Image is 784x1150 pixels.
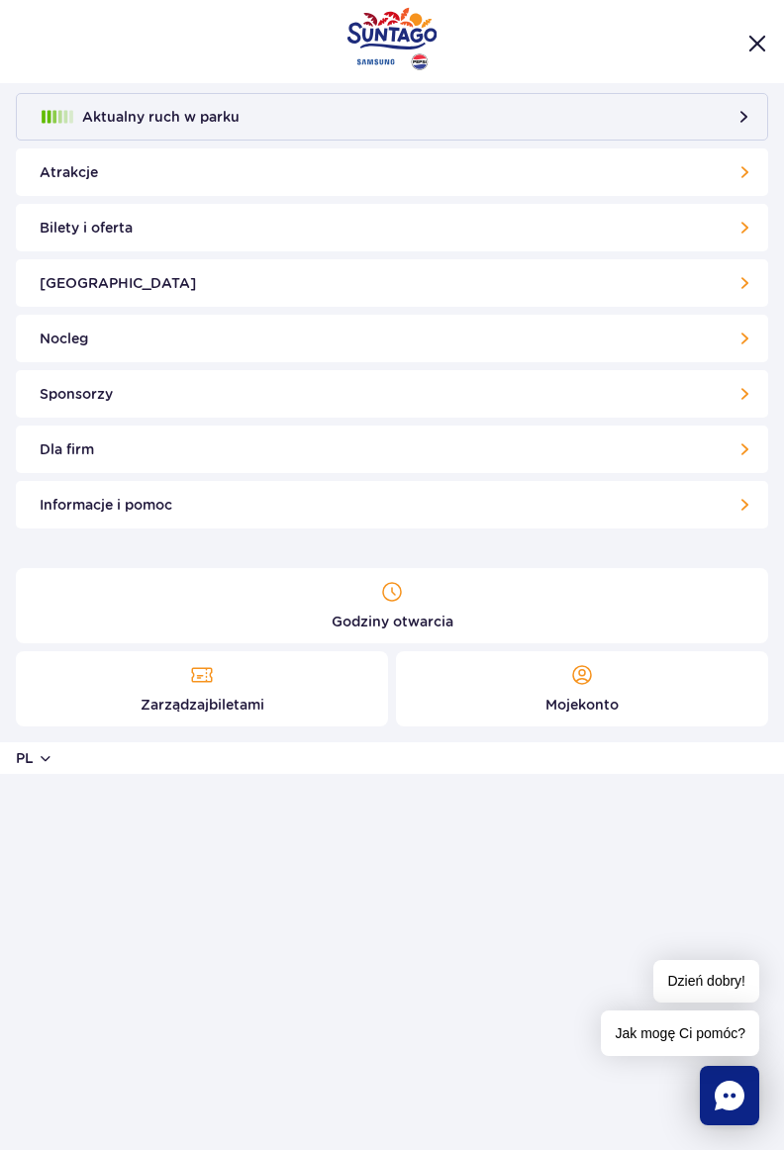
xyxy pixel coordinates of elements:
a: Atrakcje [16,148,768,196]
button: Zamknij menu [746,33,768,54]
a: Zarządzaj biletami [16,651,388,726]
a: Nocleg [16,315,768,362]
a: Dla firm [16,426,768,473]
button: pl [16,748,53,768]
img: Park of Poland [347,7,438,70]
a: Sponsorzy [16,370,768,418]
span: Dzień dobry! [653,960,759,1003]
a: Moje konto [396,651,768,726]
a: Godziny otwarcia [16,568,768,643]
a: Bilety i oferta [16,204,768,251]
a: Informacje i pomoc [16,481,768,528]
a: [GEOGRAPHIC_DATA] [16,259,768,307]
div: Chat [700,1066,759,1125]
span: Jak mogę Ci pomóc? [601,1010,759,1056]
button: Aktualny ruch w parku [16,93,768,141]
img: Close menu [748,35,766,52]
